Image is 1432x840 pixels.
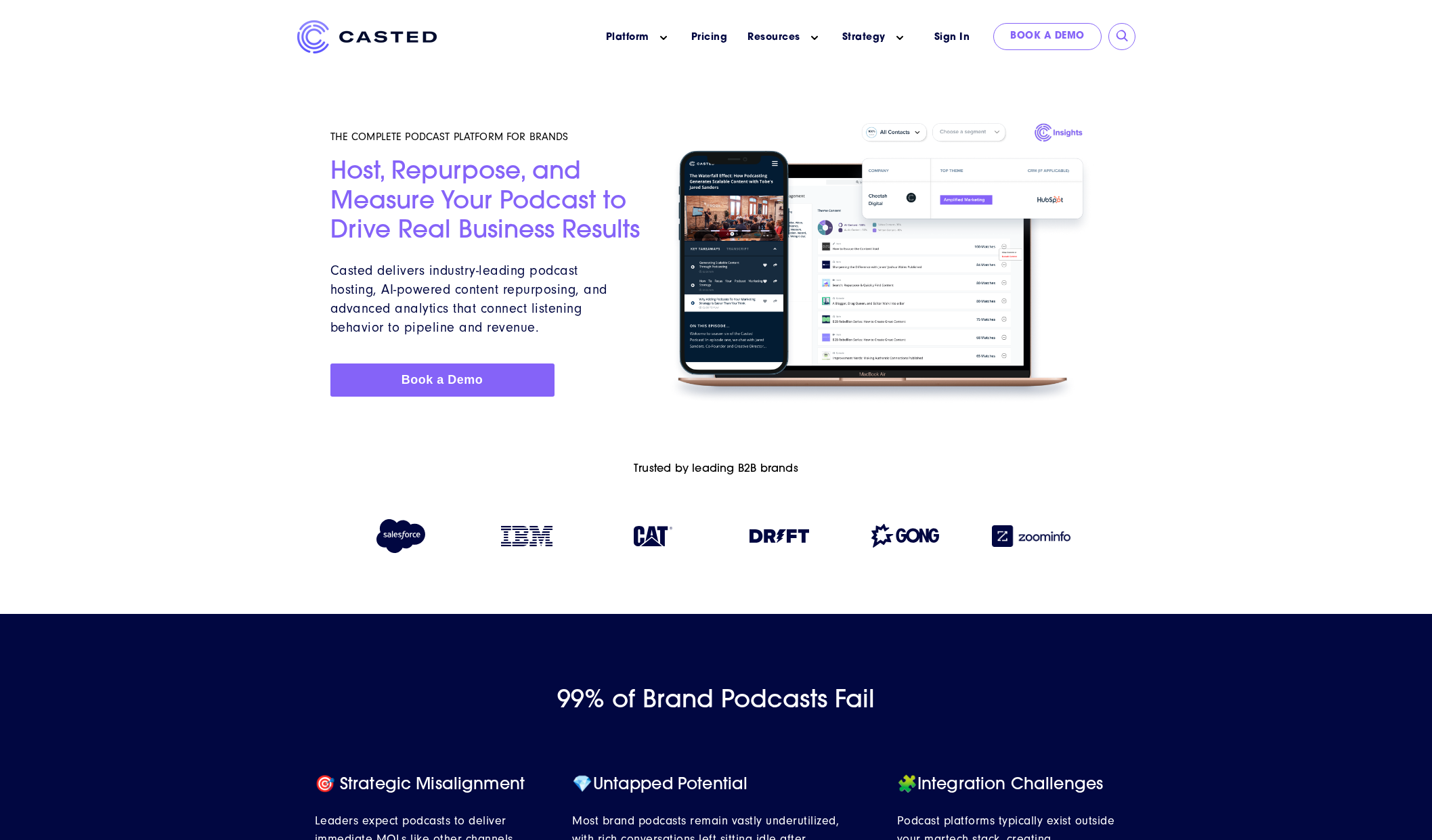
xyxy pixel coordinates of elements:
h5: THE COMPLETE PODCAST PLATFORM FOR BRANDS [330,130,643,143]
span: Casted delivers industry-leading podcast hosting, AI-powered content repurposing, and advanced an... [330,263,607,335]
h6: Trusted by leading B2B brands [330,463,1102,476]
img: Drift logo [750,529,809,543]
img: Gong logo [871,524,939,548]
a: Strategy [842,30,886,45]
a: Sign In [917,23,987,52]
img: Casted_Logo_Horizontal_FullColor_PUR_BLUE [297,20,437,53]
a: Resources [747,30,800,45]
span: Untapped Potential [572,777,747,793]
img: IBM logo [501,526,552,546]
span: 🧩 [897,777,917,793]
nav: Main menu [457,20,917,55]
img: Salesforce logo [370,519,431,553]
h2: Host, Repurpose, and Measure Your Podcast to Drive Real Business Results [330,158,643,246]
span: 🎯 Strategic Misalignment [315,777,525,793]
img: Homepage Hero [659,116,1102,410]
span: Integration Challenges [897,777,1103,793]
img: Zoominfo logo [992,525,1070,547]
a: Platform [606,30,649,45]
input: Submit [1116,30,1129,43]
span: Book a Demo [402,373,483,386]
a: Book a Demo [330,363,555,397]
span: 💎 [572,777,592,793]
a: Pricing [691,30,728,45]
img: Caterpillar logo [634,526,672,546]
a: Book a Demo [993,23,1102,50]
